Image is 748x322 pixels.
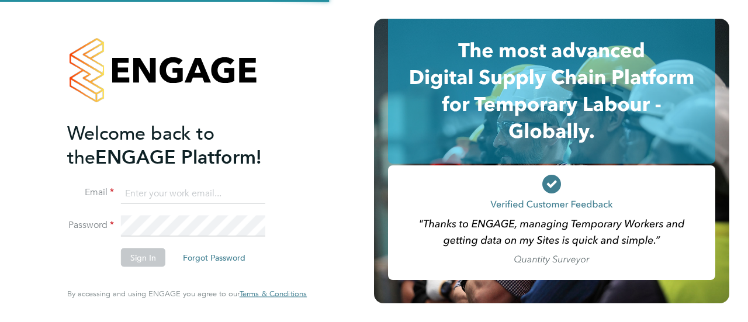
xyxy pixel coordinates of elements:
[121,248,165,267] button: Sign In
[67,289,307,299] span: By accessing and using ENGAGE you agree to our
[121,183,265,204] input: Enter your work email...
[67,219,114,231] label: Password
[67,121,295,169] h2: ENGAGE Platform!
[67,186,114,199] label: Email
[67,122,214,168] span: Welcome back to the
[174,248,255,267] button: Forgot Password
[240,289,307,299] a: Terms & Conditions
